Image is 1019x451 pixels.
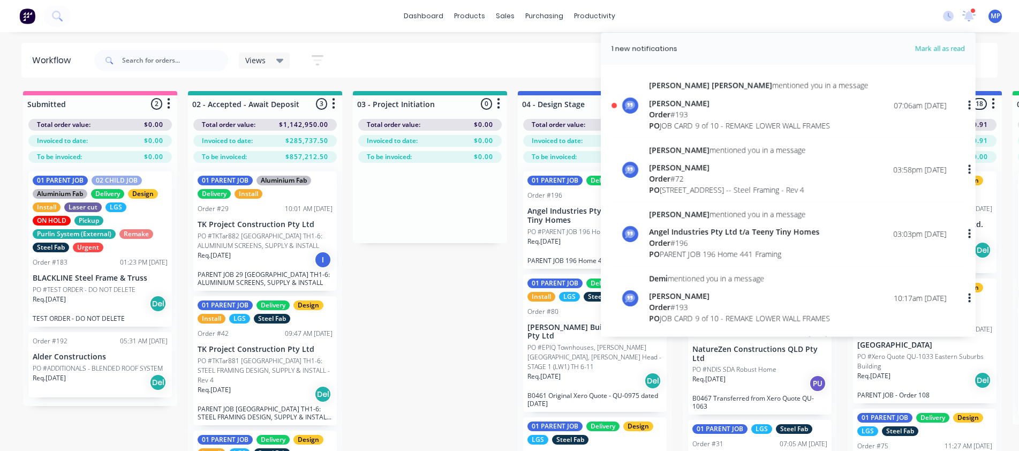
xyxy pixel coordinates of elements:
span: Total order value: [202,120,255,130]
span: $0.00 [144,136,163,146]
div: Delivery [916,413,949,423]
div: 01 PARENT JOB [527,422,583,431]
div: 01 PARENT JOB [198,300,253,310]
span: Total order value: [37,120,90,130]
span: $0.00 [144,120,163,130]
p: PARENT JOB [GEOGRAPHIC_DATA] TH1-6: STEEL FRAMING DESIGN, SUPPLY & INSTALL Rev 4 [198,405,333,421]
div: Del [974,372,991,389]
input: Search for orders... [122,50,228,71]
div: Aluminium Fab [256,176,311,185]
div: [PERSON_NAME] [649,162,806,173]
p: Req. [DATE] [33,373,66,383]
div: Remake [119,229,153,239]
span: $285,737.50 [285,136,328,146]
div: LGS [527,435,548,445]
a: dashboard [398,8,449,24]
div: 01 PARENT JOB [198,176,253,185]
div: 09:47 AM [DATE] [285,329,333,339]
div: 01:23 PM [DATE] [120,258,168,267]
p: TK Project Construction Pty Ltd [198,220,333,229]
span: Order [649,109,670,119]
span: Mark all as read [877,43,965,54]
div: 10:01 AM [DATE] [285,204,333,214]
div: Delivery [198,189,231,199]
div: Delivery [586,176,620,185]
div: Order #42 [198,329,229,339]
p: Req. [DATE] [198,251,231,260]
div: Design [953,413,983,423]
div: Steel Fab [254,314,290,324]
div: Design [293,300,323,310]
span: Order [649,302,670,312]
div: 02 CHILD JOB [92,176,142,185]
p: PO #TEST ORDER - DO NOT DELETE [33,285,135,295]
p: Req. [DATE] [527,237,561,246]
div: Order #19205:31 AM [DATE]Alder ConstructionsPO #ADDITIONALS - BLENDED ROOF SYSTEMReq.[DATE]Del [28,332,172,397]
div: # 196 [649,237,819,249]
div: mentioned you in a message [649,208,819,220]
div: # 72 [649,173,806,184]
div: Purlin System (External) [33,229,116,239]
span: To be invoiced: [37,152,82,162]
div: PARENT JOB 196 Home 441 Framing [649,249,819,260]
div: JOB CARD 9 of 10 - REMAKE LOWER WALL FRAMES [649,120,869,131]
div: 07:06am [DATE] [894,100,946,111]
div: [PERSON_NAME] [649,290,830,302]
div: Design [623,422,653,431]
p: Alder Constructions [33,352,168,362]
span: PO [649,313,660,324]
div: Install [527,292,555,302]
div: Delivery [586,279,620,288]
div: sales [490,8,520,24]
div: Order #75 [857,441,888,451]
span: $0.00 [474,152,493,162]
div: Steel Fab [552,435,588,445]
div: 11:27 AM [DATE] [945,441,992,451]
div: 03:03pm [DATE] [893,228,946,239]
span: Invoiced to date: [532,136,583,146]
div: Urgent [73,243,103,252]
span: [PERSON_NAME] [649,209,709,219]
div: Steel Fab [776,424,812,434]
div: 01 PARENT JOB02 CHILD JOBAluminium FabDeliveryDesignInstallLaser cutLGSON HOLDPickupPurlin System... [28,171,172,327]
div: Order #31 [692,439,723,449]
div: Workflow [32,54,76,67]
div: 07:05 AM [DATE] [780,439,827,449]
div: Delivery [256,435,290,445]
span: Invoiced to date: [37,136,88,146]
div: Order #183 [33,258,67,267]
p: NatureZen Constructions QLD Pty Ltd [692,345,827,363]
span: Total order value: [532,120,585,130]
div: Del [644,372,661,389]
div: 01 PARENT JOBDeliveryDesignInstallLGSSteel FabOrder #8012:09 PM [DATE][PERSON_NAME] Building Comp... [523,274,667,412]
p: Req. [DATE] [692,374,726,384]
div: products [449,8,490,24]
div: 01 PARENT JOB [692,424,748,434]
div: 01 PARENT JOB [857,413,912,423]
div: Steel Fab [882,426,918,436]
p: TEST ORDER - DO NOT DELETE [33,314,168,322]
span: Order [649,238,670,248]
div: 01 PARENT JOB [527,279,583,288]
p: PO #EPIQ Townhouses, [PERSON_NAME][GEOGRAPHIC_DATA], [PERSON_NAME] Head - STAGE 1 (LW1) TH 6-11 [527,343,662,372]
p: PO #PARENT JOB 196 Home 441 Framing [527,227,648,237]
p: PARENT JOB 196 Home 441 Framing [527,257,662,265]
div: # 193 [649,302,830,313]
div: 01 PARENT JOBDeliveryLGSOrder #19603:02 PM [DATE]Angel Industries Pty Ltd t/a Teeny Tiny HomesPO ... [523,171,667,269]
span: $0.00 [474,136,493,146]
span: Total order value: [367,120,420,130]
p: PO #ADDITIONALS - BLENDED ROOF SYSTEM [33,364,163,373]
div: Delivery [256,300,290,310]
img: Factory [19,8,35,24]
div: Del [974,242,991,259]
div: Laser cut [64,202,102,212]
div: [PERSON_NAME] [649,97,869,109]
span: PO [649,249,660,259]
div: productivity [569,8,621,24]
p: PO #Xero Quote QU-1033 Eastern Suburbs Building [857,352,992,371]
p: [PERSON_NAME] Building Company Pty Ltd [527,323,662,341]
div: Order #196 [527,191,562,200]
p: Req. [DATE] [527,372,561,381]
div: JOB CARD 9 of 10 - REMAKE LOWER WALL FRAMES [649,313,830,324]
div: Del [149,374,167,391]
